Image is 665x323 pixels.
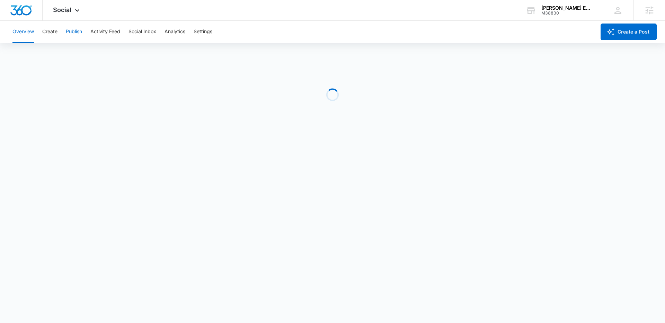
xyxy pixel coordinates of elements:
span: Social [53,6,71,13]
button: Activity Feed [90,21,120,43]
button: Create a Post [601,24,657,40]
button: Social Inbox [128,21,156,43]
button: Overview [12,21,34,43]
div: account name [541,5,592,11]
button: Analytics [165,21,185,43]
button: Publish [66,21,82,43]
button: Settings [194,21,212,43]
div: account id [541,11,592,16]
button: Create [42,21,57,43]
